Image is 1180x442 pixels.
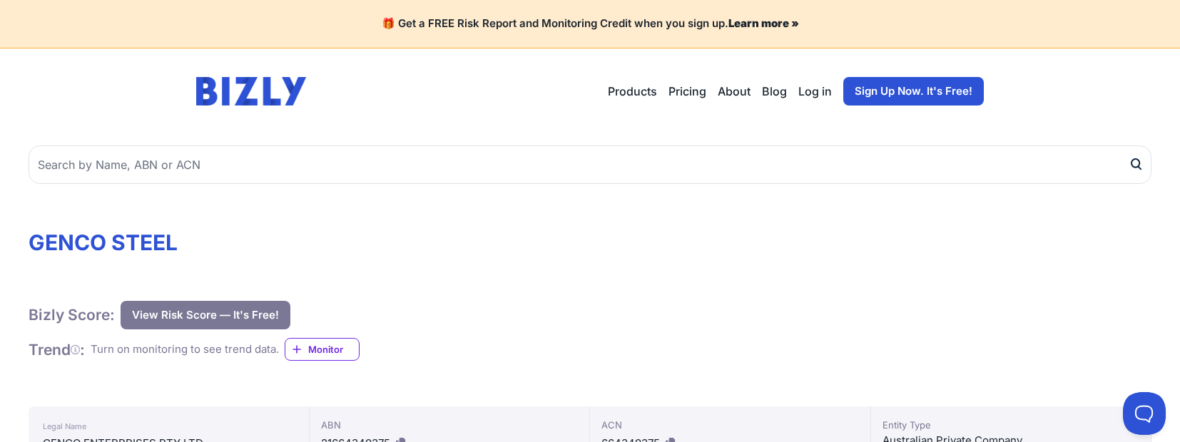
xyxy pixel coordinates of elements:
[29,145,1151,184] input: Search by Name, ABN or ACN
[29,305,115,324] h1: Bizly Score:
[29,340,85,359] h1: Trend :
[601,418,859,432] div: ACN
[43,418,295,435] div: Legal Name
[668,83,706,100] a: Pricing
[121,301,290,329] button: View Risk Score — It's Free!
[608,83,657,100] button: Products
[843,77,984,106] a: Sign Up Now. It's Free!
[883,418,1140,432] div: Entity Type
[17,17,1163,31] h4: 🎁 Get a FREE Risk Report and Monitoring Credit when you sign up.
[308,342,359,356] span: Monitor
[718,83,751,100] a: About
[321,418,579,432] div: ABN
[798,83,832,100] a: Log in
[762,83,787,100] a: Blog
[91,341,279,358] div: Turn on monitoring to see trend data.
[1123,392,1166,435] iframe: Toggle Customer Support
[285,338,360,361] a: Monitor
[29,230,1151,255] h1: GENCO STEEL
[728,16,799,30] a: Learn more »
